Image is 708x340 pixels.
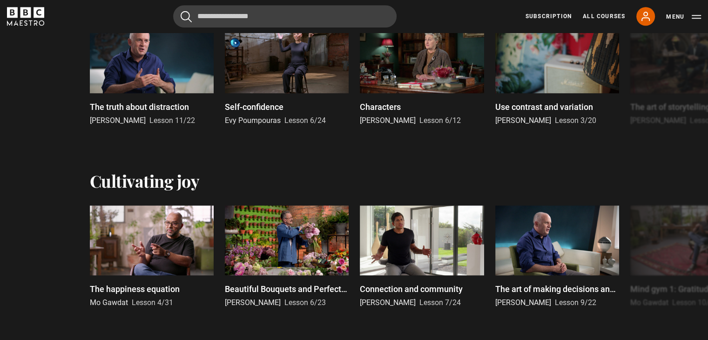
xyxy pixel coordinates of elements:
[495,298,551,307] span: [PERSON_NAME]
[419,298,461,307] span: Lesson 7/24
[225,298,281,307] span: [PERSON_NAME]
[495,205,619,308] a: The art of making decisions and the joy of missing out [PERSON_NAME] Lesson 9/22
[90,298,128,307] span: Mo Gawdat
[225,283,349,295] p: Beautiful Bouquets and Perfect Posies
[181,11,192,22] button: Submit the search query
[90,116,146,125] span: [PERSON_NAME]
[284,116,326,125] span: Lesson 6/24
[360,283,463,295] p: Connection and community
[90,101,189,113] p: The truth about distraction
[225,23,349,126] a: Self-confidence Evy Poumpouras Lesson 6/24
[360,205,484,308] a: Connection and community [PERSON_NAME] Lesson 7/24
[526,12,572,20] a: Subscription
[225,116,281,125] span: Evy Poumpouras
[360,116,416,125] span: [PERSON_NAME]
[630,298,668,307] span: Mo Gawdat
[360,101,401,113] p: Characters
[495,116,551,125] span: [PERSON_NAME]
[495,23,619,126] a: Use contrast and variation [PERSON_NAME] Lesson 3/20
[360,298,416,307] span: [PERSON_NAME]
[284,298,326,307] span: Lesson 6/23
[225,205,349,308] a: Beautiful Bouquets and Perfect Posies [PERSON_NAME] Lesson 6/23
[666,12,701,21] button: Toggle navigation
[173,5,397,27] input: Search
[7,7,44,26] svg: BBC Maestro
[495,101,593,113] p: Use contrast and variation
[360,23,484,126] a: Characters [PERSON_NAME] Lesson 6/12
[495,283,619,295] p: The art of making decisions and the joy of missing out
[583,12,625,20] a: All Courses
[149,116,195,125] span: Lesson 11/22
[555,298,596,307] span: Lesson 9/22
[419,116,461,125] span: Lesson 6/12
[630,116,686,125] span: [PERSON_NAME]
[90,171,200,190] h2: Cultivating joy
[555,116,596,125] span: Lesson 3/20
[225,101,283,113] p: Self-confidence
[90,283,180,295] p: The happiness equation
[132,298,173,307] span: Lesson 4/31
[90,205,214,308] a: The happiness equation Mo Gawdat Lesson 4/31
[90,23,214,126] a: The truth about distraction [PERSON_NAME] Lesson 11/22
